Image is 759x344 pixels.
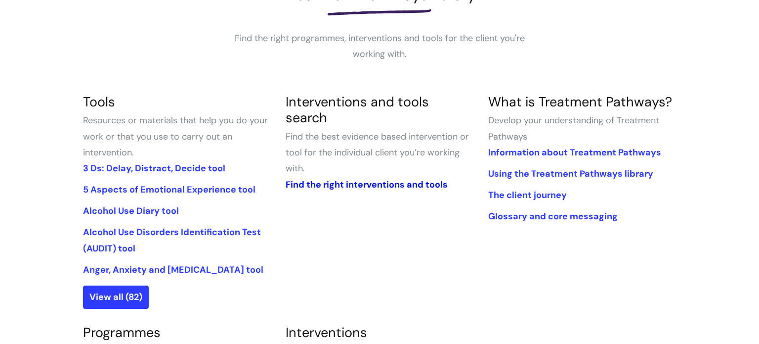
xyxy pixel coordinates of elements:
a: 5 Aspects of Emotional Experience tool [83,184,255,196]
a: Find the right interventions and tools [286,179,448,191]
a: 3 Ds: Delay, Distract, Decide tool [83,162,225,174]
a: Interventions [286,324,367,341]
a: Programmes [83,324,161,341]
a: View all (82) [83,286,149,308]
a: Using the Treatment Pathways library [488,168,653,180]
a: Information about Treatment Pathways [488,147,661,158]
span: Find the best evidence based intervention or tool for the individual client you’re working with. [286,131,469,175]
a: Glossary and core messaging [488,210,618,222]
a: Alcohol Use Diary tool [83,205,179,217]
a: Interventions and tools search [286,93,429,126]
span: Develop your understanding of Treatment Pathways [488,114,659,142]
a: The client journey [488,189,567,201]
a: Tools [83,93,115,110]
a: Anger, Anxiety and [MEDICAL_DATA] tool [83,264,263,276]
span: Resources or materials that help you do your work or that you use to carry out an intervention. [83,114,268,158]
a: Alcohol Use Disorders Identification Test (AUDIT) tool [83,226,261,254]
p: Find the right programmes, interventions and tools for the client you're working with. [231,30,528,62]
a: What is Treatment Pathways? [488,93,672,110]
